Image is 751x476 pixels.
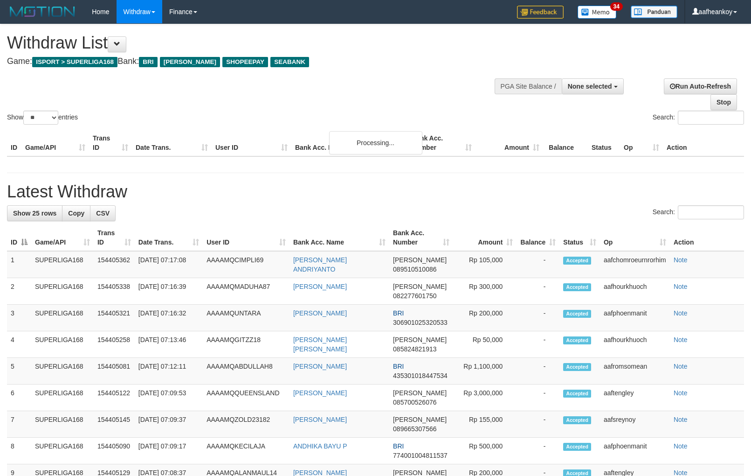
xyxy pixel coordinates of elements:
td: 3 [7,305,31,331]
td: AAAAMQMADUHA87 [203,278,289,305]
h1: Latest Withdraw [7,182,744,201]
a: [PERSON_NAME] [293,363,347,370]
td: - [517,331,559,358]
select: Showentries [23,111,58,125]
td: SUPERLIGA168 [31,251,94,278]
td: 7 [7,411,31,438]
span: [PERSON_NAME] [160,57,220,67]
th: Action [663,130,744,156]
td: AAAAMQQUEENSLAND [203,385,289,411]
span: Copy 082277601750 to clipboard [393,292,436,300]
span: Accepted [563,336,591,344]
span: None selected [568,83,612,90]
th: Status: activate to sort column ascending [559,224,600,251]
span: ISPORT > SUPERLIGA168 [32,57,117,67]
td: 154405122 [94,385,135,411]
img: Button%20Memo.svg [578,6,617,19]
th: Amount: activate to sort column ascending [453,224,517,251]
span: BRI [393,363,404,370]
span: BRI [139,57,157,67]
span: [PERSON_NAME] [393,336,447,343]
div: Processing... [329,131,422,154]
span: SHOPEEPAY [222,57,268,67]
td: AAAAMQZOLD23182 [203,411,289,438]
td: AAAAMQABDULLAH8 [203,358,289,385]
span: [PERSON_NAME] [393,283,447,290]
span: Copy [68,210,84,217]
td: 1 [7,251,31,278]
td: SUPERLIGA168 [31,411,94,438]
span: SEABANK [270,57,309,67]
td: [DATE] 07:09:37 [135,411,203,438]
span: Copy 306901025320533 to clipboard [393,319,448,326]
td: Rp 3,000,000 [453,385,517,411]
a: [PERSON_NAME] [293,283,347,290]
th: Trans ID [89,130,132,156]
span: BRI [393,442,404,450]
td: Rp 1,100,000 [453,358,517,385]
td: SUPERLIGA168 [31,385,94,411]
td: - [517,358,559,385]
td: Rp 50,000 [453,331,517,358]
th: Amount [475,130,543,156]
td: Rp 300,000 [453,278,517,305]
td: aafphoenmanit [600,305,670,331]
td: 154405145 [94,411,135,438]
label: Show entries [7,111,78,125]
a: [PERSON_NAME] [293,389,347,397]
td: AAAAMQUNTARA [203,305,289,331]
span: Copy 085824821913 to clipboard [393,345,436,353]
span: Copy 089510510086 to clipboard [393,266,436,273]
span: CSV [96,210,110,217]
a: Note [674,256,688,264]
td: - [517,278,559,305]
td: - [517,305,559,331]
th: Date Trans.: activate to sort column ascending [135,224,203,251]
td: SUPERLIGA168 [31,358,94,385]
img: Feedback.jpg [517,6,564,19]
td: AAAAMQKECILAJA [203,438,289,464]
td: aafhourkhuoch [600,278,670,305]
span: Accepted [563,416,591,424]
td: [DATE] 07:09:17 [135,438,203,464]
span: Accepted [563,363,591,371]
span: Accepted [563,257,591,265]
td: 2 [7,278,31,305]
span: Accepted [563,310,591,318]
th: Game/API [21,130,89,156]
td: 154405338 [94,278,135,305]
span: Copy 085700526076 to clipboard [393,399,436,406]
a: Note [674,389,688,397]
a: Note [674,363,688,370]
span: Accepted [563,390,591,398]
th: User ID: activate to sort column ascending [203,224,289,251]
a: Note [674,283,688,290]
a: Stop [710,94,737,110]
td: SUPERLIGA168 [31,305,94,331]
th: Bank Acc. Name [291,130,408,156]
h4: Game: Bank: [7,57,491,66]
th: Bank Acc. Number [408,130,475,156]
td: [DATE] 07:13:46 [135,331,203,358]
span: 34 [610,2,623,11]
div: PGA Site Balance / [495,78,562,94]
th: Status [588,130,620,156]
th: ID [7,130,21,156]
td: Rp 105,000 [453,251,517,278]
a: Copy [62,205,90,221]
td: aafsreynoy [600,411,670,438]
td: [DATE] 07:17:08 [135,251,203,278]
a: Note [674,309,688,317]
span: Copy 435301018447534 to clipboard [393,372,448,379]
a: [PERSON_NAME] ANDRIYANTO [293,256,347,273]
td: aafchomroeurnrorhim [600,251,670,278]
td: [DATE] 07:12:11 [135,358,203,385]
span: Copy 774001004811537 to clipboard [393,452,448,459]
span: BRI [393,309,404,317]
th: Game/API: activate to sort column ascending [31,224,94,251]
th: Trans ID: activate to sort column ascending [94,224,135,251]
a: [PERSON_NAME] [PERSON_NAME] [293,336,347,353]
button: None selected [562,78,624,94]
h1: Withdraw List [7,34,491,52]
td: - [517,251,559,278]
